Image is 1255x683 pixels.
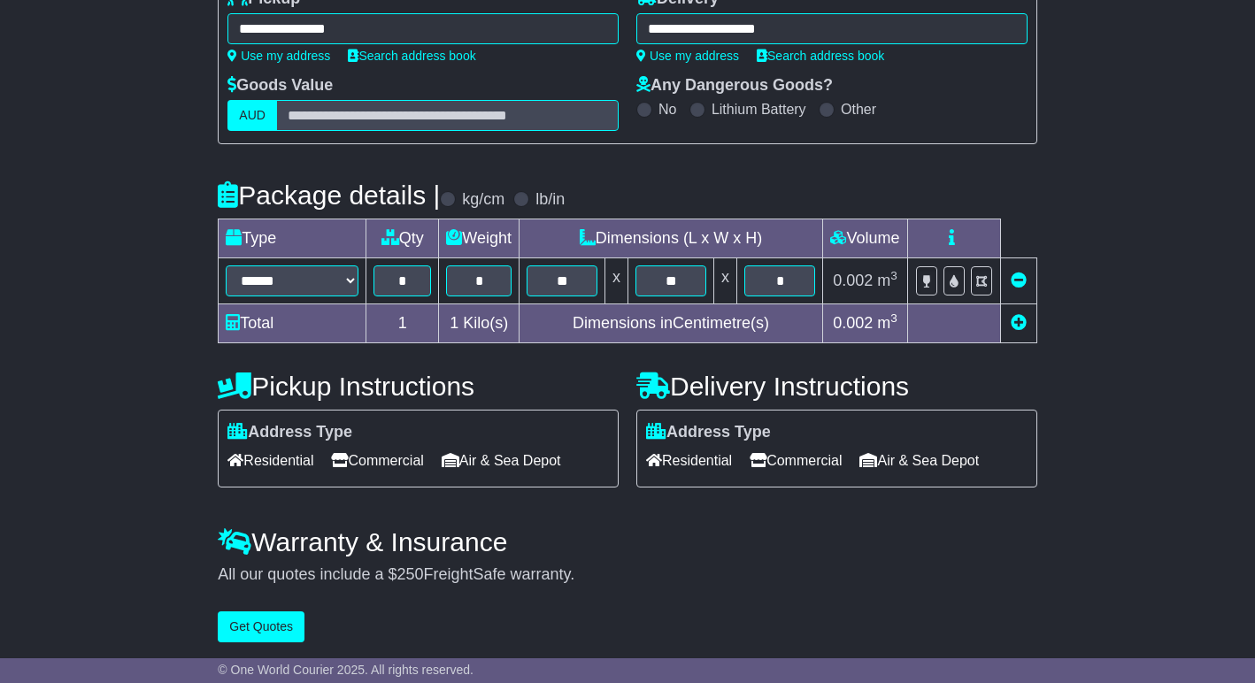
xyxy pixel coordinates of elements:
[450,314,458,332] span: 1
[331,447,423,474] span: Commercial
[520,219,823,258] td: Dimensions (L x W x H)
[227,423,352,442] label: Address Type
[833,314,873,332] span: 0.002
[646,423,771,442] label: Address Type
[227,76,333,96] label: Goods Value
[439,219,520,258] td: Weight
[462,190,504,210] label: kg/cm
[605,258,628,304] td: x
[442,447,561,474] span: Air & Sea Depot
[227,447,313,474] span: Residential
[218,527,1036,556] h4: Warranty & Insurance
[833,272,873,289] span: 0.002
[636,76,833,96] label: Any Dangerous Goods?
[877,272,897,289] span: m
[520,304,823,343] td: Dimensions in Centimetre(s)
[218,565,1036,585] div: All our quotes include a $ FreightSafe warranty.
[218,663,474,677] span: © One World Courier 2025. All rights reserved.
[636,372,1037,401] h4: Delivery Instructions
[750,447,842,474] span: Commercial
[218,611,304,642] button: Get Quotes
[1011,272,1027,289] a: Remove this item
[366,304,439,343] td: 1
[219,219,366,258] td: Type
[219,304,366,343] td: Total
[366,219,439,258] td: Qty
[636,49,739,63] a: Use my address
[823,219,908,258] td: Volume
[658,101,676,118] label: No
[877,314,897,332] span: m
[757,49,884,63] a: Search address book
[714,258,737,304] td: x
[227,49,330,63] a: Use my address
[227,100,277,131] label: AUD
[841,101,876,118] label: Other
[890,269,897,282] sup: 3
[1011,314,1027,332] a: Add new item
[348,49,475,63] a: Search address book
[218,180,440,210] h4: Package details |
[890,311,897,325] sup: 3
[712,101,806,118] label: Lithium Battery
[439,304,520,343] td: Kilo(s)
[218,372,619,401] h4: Pickup Instructions
[859,447,979,474] span: Air & Sea Depot
[397,565,423,583] span: 250
[646,447,732,474] span: Residential
[535,190,565,210] label: lb/in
